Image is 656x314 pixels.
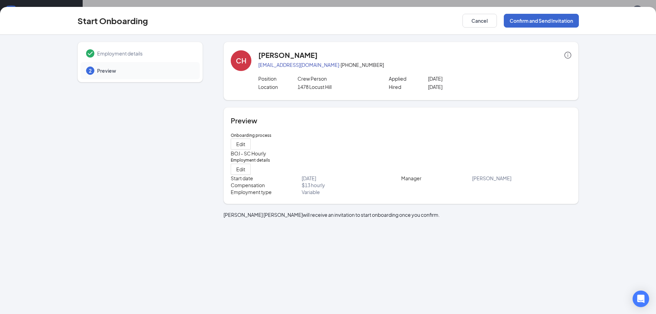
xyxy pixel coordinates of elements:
h4: [PERSON_NAME] [258,50,317,60]
button: Edit [231,139,251,150]
p: [PERSON_NAME] [PERSON_NAME] will receive an invitation to start onboarding once you confirm. [223,211,579,219]
p: Position [258,75,298,82]
p: Compensation [231,182,302,189]
p: 1478 Locust Hill [298,83,376,90]
button: Cancel [462,14,497,28]
h4: Preview [231,116,571,125]
span: BOJ - SC Hourly [231,150,266,156]
p: $ 13 hourly [302,182,401,189]
span: Preview [97,67,193,74]
p: Applied [389,75,428,82]
span: Edit [236,141,245,148]
p: Employment type [231,189,302,195]
p: [DATE] [428,83,506,90]
p: Crew Person [298,75,376,82]
p: [DATE] [302,175,401,182]
p: Start date [231,175,302,182]
div: Open Intercom Messenger [633,291,649,307]
a: [EMAIL_ADDRESS][DOMAIN_NAME] [258,62,339,68]
span: Employment details [97,50,193,57]
p: Variable [302,189,401,195]
h5: Employment details [231,157,571,163]
button: Edit [231,164,251,175]
h5: Onboarding process [231,132,571,139]
div: CH [236,56,247,65]
p: Hired [389,83,428,90]
p: · [PHONE_NUMBER] [258,61,571,68]
button: Confirm and Send Invitation [504,14,579,28]
h3: Start Onboarding [77,15,148,27]
span: 2 [89,67,92,74]
span: Edit [236,166,245,173]
p: Location [258,83,298,90]
span: info-circle [564,52,571,59]
p: [PERSON_NAME] [472,175,572,182]
p: Manager [401,175,472,182]
svg: Checkmark [86,49,94,58]
p: [DATE] [428,75,506,82]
